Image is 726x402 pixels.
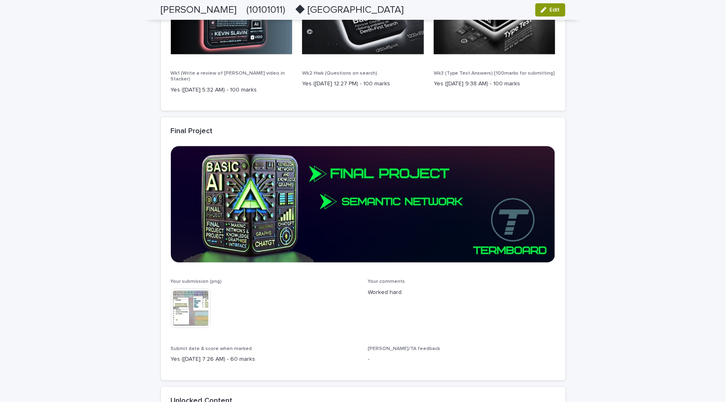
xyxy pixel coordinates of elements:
p: - [368,355,556,364]
span: Your comments [368,280,405,284]
span: Your submission (png) [171,280,222,284]
span: Wk1 (Write a review of [PERSON_NAME] video in Stacker) [171,71,285,82]
p: Worked hard [368,289,556,297]
h2: [PERSON_NAME] (10101011) ◆ [GEOGRAPHIC_DATA] [161,4,404,16]
span: Submit date & score when marked [171,347,252,352]
p: Yes ([DATE] 5:32 AM) - 100 marks [171,86,293,95]
p: Yes ([DATE] 7:26 AM) - 60 marks [171,355,358,364]
span: Wk2 Hwk (Questions on search) [302,71,377,76]
img: BP9Hx2cOTwGsqSaTsqAoJxa9UH78xLVg5H9tMimfeyQ [171,146,556,263]
span: Edit [550,7,560,13]
p: Yes ([DATE] 9:38 AM) - 100 marks [434,80,556,89]
span: Wk3 (Type Test Answers) [100marks for submitting] [434,71,555,76]
h2: Final Project [171,127,213,136]
span: [PERSON_NAME]/TA feedback [368,347,440,352]
button: Edit [535,3,565,16]
p: Yes ([DATE] 12:27 PM) - 100 marks [302,80,424,89]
